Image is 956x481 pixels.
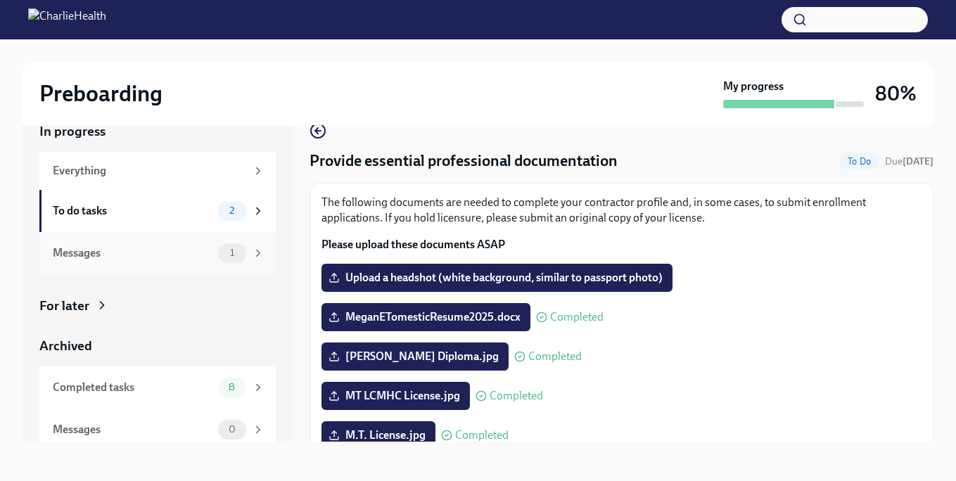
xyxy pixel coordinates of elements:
strong: [DATE] [903,155,933,167]
div: Completed tasks [53,380,212,395]
a: Messages1 [39,232,276,274]
h3: 80% [875,81,917,106]
span: MeganETomesticResume2025.docx [331,310,521,324]
div: Messages [53,245,212,261]
div: Messages [53,422,212,437]
div: For later [39,297,89,315]
span: 1 [222,248,243,258]
label: MT LCMHC License.jpg [321,382,470,410]
span: Completed [455,430,509,441]
a: Archived [39,337,276,355]
span: August 30th, 2025 09:00 [885,155,933,168]
h4: Provide essential professional documentation [310,150,618,172]
span: [PERSON_NAME] Diploma.jpg [331,349,499,364]
span: Due [885,155,933,167]
a: Messages0 [39,409,276,451]
span: 2 [221,205,243,216]
div: To do tasks [53,203,212,219]
a: In progress [39,122,276,141]
label: MeganETomesticResume2025.docx [321,303,530,331]
h2: Preboarding [39,79,162,108]
span: Completed [490,390,543,402]
span: M.T. License.jpg [331,428,426,442]
a: Everything [39,152,276,190]
a: For later [39,297,276,315]
a: Completed tasks8 [39,366,276,409]
label: Upload a headshot (white background, similar to passport photo) [321,264,673,292]
span: Completed [550,312,604,323]
a: To do tasks2 [39,190,276,232]
div: Everything [53,163,246,179]
span: MT LCMHC License.jpg [331,389,460,403]
p: The following documents are needed to complete your contractor profile and, in some cases, to sub... [321,195,922,226]
img: CharlieHealth [28,8,106,31]
span: 0 [220,424,244,435]
label: M.T. License.jpg [321,421,435,449]
span: Upload a headshot (white background, similar to passport photo) [331,271,663,285]
span: 8 [220,382,243,392]
strong: My progress [723,79,784,94]
label: [PERSON_NAME] Diploma.jpg [321,342,509,371]
span: Completed [528,351,582,362]
strong: Please upload these documents ASAP [321,238,505,251]
span: To Do [839,156,879,167]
